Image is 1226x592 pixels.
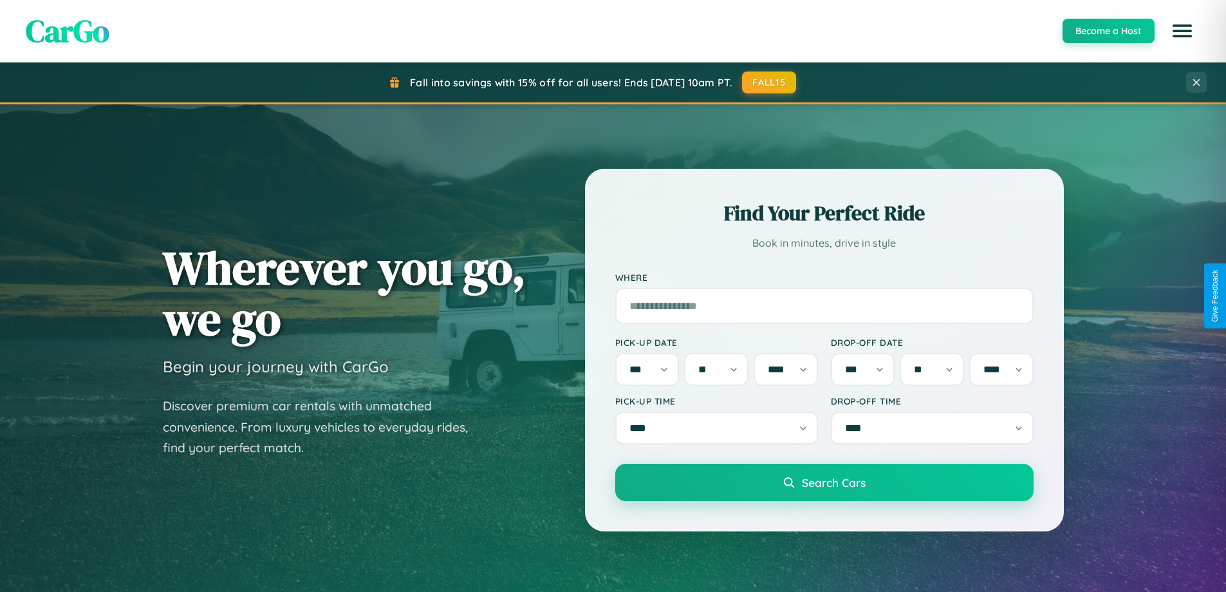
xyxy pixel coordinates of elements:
[742,72,796,93] button: FALL15
[615,272,1034,283] label: Where
[1164,13,1200,49] button: Open menu
[615,464,1034,501] button: Search Cars
[802,475,866,490] span: Search Cars
[163,396,485,459] p: Discover premium car rentals with unmatched convenience. From luxury vehicles to everyday rides, ...
[615,337,818,348] label: Pick-up Date
[831,396,1034,406] label: Drop-off Time
[1063,19,1155,43] button: Become a Host
[163,242,526,344] h1: Wherever you go, we go
[410,76,732,89] span: Fall into savings with 15% off for all users! Ends [DATE] 10am PT.
[615,199,1034,227] h2: Find Your Perfect Ride
[615,234,1034,253] p: Book in minutes, drive in style
[831,337,1034,348] label: Drop-off Date
[615,396,818,406] label: Pick-up Time
[26,10,109,52] span: CarGo
[163,357,389,376] h3: Begin your journey with CarGo
[1211,270,1220,322] div: Give Feedback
